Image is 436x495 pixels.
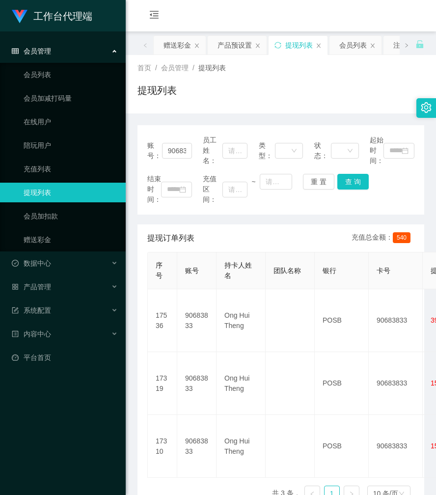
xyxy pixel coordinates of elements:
[393,36,421,55] div: 注单管理
[147,174,161,205] span: 结束时间：
[273,267,301,275] span: 团队名称
[377,267,390,275] span: 卡号
[315,415,369,478] td: POSB
[218,36,252,55] div: 产品预设置
[12,307,19,314] i: 图标: form
[137,64,151,72] span: 首页
[24,88,118,108] a: 会员加减打码量
[12,348,118,367] a: 图标: dashboard平台首页
[143,43,148,48] i: 图标: left
[24,65,118,84] a: 会员列表
[314,140,331,161] span: 状态：
[137,0,171,32] i: 图标: menu-fold
[192,64,194,72] span: /
[155,64,157,72] span: /
[194,43,200,49] i: 图标: close
[137,83,177,98] h1: 提现列表
[369,289,423,352] td: 90683833
[24,159,118,179] a: 充值列表
[352,232,414,244] div: 充值总金额：
[12,12,92,20] a: 工作台代理端
[12,48,19,55] i: 图标: table
[33,0,92,32] h1: 工作台代理端
[315,352,369,415] td: POSB
[370,135,383,166] span: 起始时间：
[404,43,409,48] i: 图标: right
[393,232,410,243] span: 540
[402,147,409,154] i: 图标: calendar
[260,174,292,190] input: 请输入最大值为
[12,330,19,337] i: 图标: profile
[217,415,266,478] td: Ong Hui Theng
[12,283,19,290] i: 图标: appstore-o
[369,415,423,478] td: 90683833
[24,183,118,202] a: 提现列表
[274,42,281,49] i: 图标: sync
[303,174,334,190] button: 重 置
[421,102,432,113] i: 图标: setting
[12,330,51,338] span: 内容中心
[323,267,336,275] span: 银行
[291,148,297,155] i: 图标: down
[177,352,217,415] td: 90683833
[217,352,266,415] td: Ong Hui Theng
[177,289,217,352] td: 90683833
[148,415,177,478] td: 17310
[12,306,51,314] span: 系统配置
[177,415,217,478] td: 90683833
[415,40,424,49] i: 图标: unlock
[162,143,192,159] input: 请输入
[24,206,118,226] a: 会员加扣款
[339,36,367,55] div: 会员列表
[156,261,163,279] span: 序号
[316,43,322,49] i: 图标: close
[370,43,376,49] i: 图标: close
[315,289,369,352] td: POSB
[222,182,247,197] input: 请输入最小值为
[185,267,199,275] span: 账号
[337,174,369,190] button: 查 询
[203,174,222,205] span: 充值区间：
[24,112,118,132] a: 在线用户
[217,289,266,352] td: Ong Hui Theng
[24,230,118,249] a: 赠送彩金
[224,261,252,279] span: 持卡人姓名
[147,140,162,161] span: 账号：
[203,135,222,166] span: 员工姓名：
[24,136,118,155] a: 陪玩用户
[222,143,247,159] input: 请输入
[12,10,27,24] img: logo.9652507e.png
[259,140,275,161] span: 类型：
[148,352,177,415] td: 17319
[369,352,423,415] td: 90683833
[12,259,51,267] span: 数据中心
[12,47,51,55] span: 会员管理
[147,232,194,244] span: 提现订单列表
[198,64,226,72] span: 提现列表
[161,64,189,72] span: 会员管理
[12,283,51,291] span: 产品管理
[12,260,19,267] i: 图标: check-circle-o
[255,43,261,49] i: 图标: close
[163,36,191,55] div: 赠送彩金
[285,36,313,55] div: 提现列表
[179,186,186,193] i: 图标: calendar
[347,148,353,155] i: 图标: down
[148,289,177,352] td: 17536
[247,177,260,187] span: ~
